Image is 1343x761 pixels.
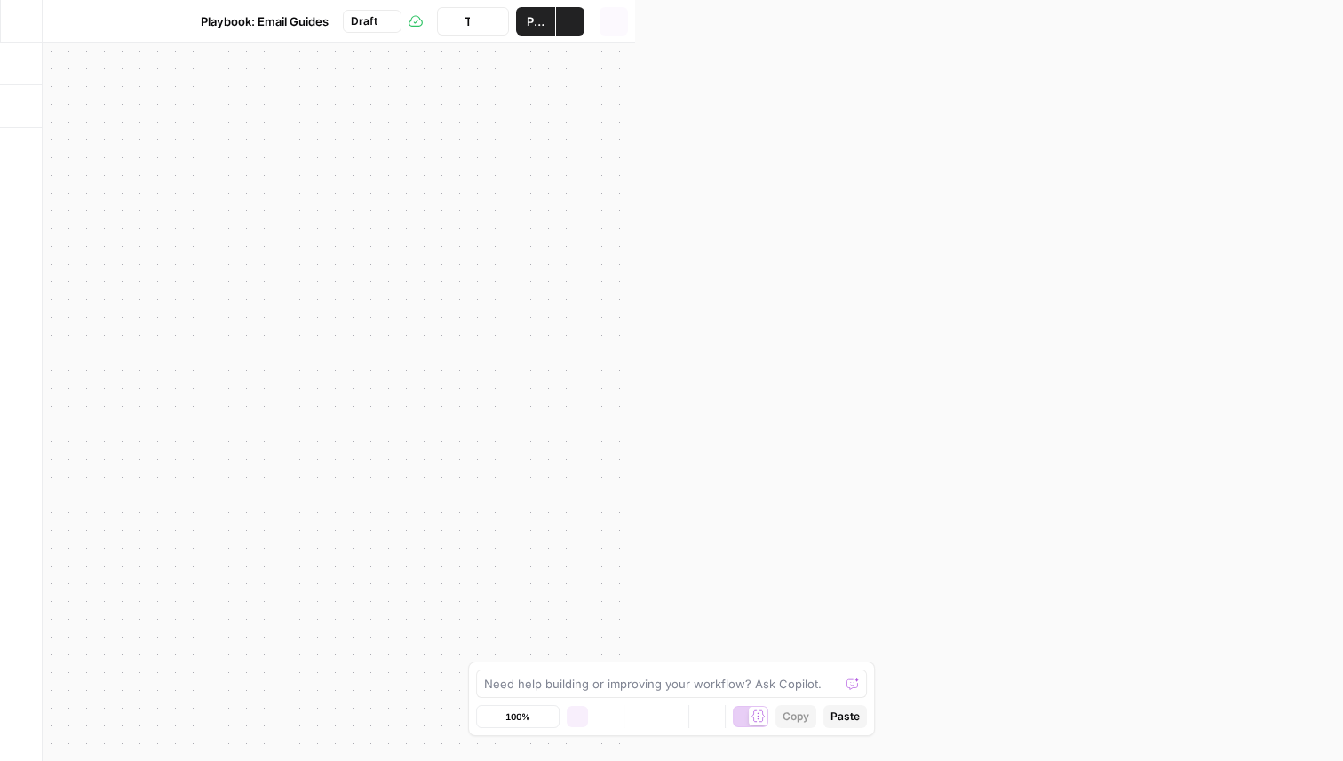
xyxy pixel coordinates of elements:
[527,12,544,30] span: Publish
[201,12,329,30] span: Playbook: Email Guides
[505,709,530,724] span: 100%
[343,10,401,33] button: Draft
[465,12,470,30] span: Test Workflow
[437,7,481,36] button: Test Workflow
[174,7,339,36] button: Playbook: Email Guides
[351,13,377,29] span: Draft
[516,7,555,36] button: Publish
